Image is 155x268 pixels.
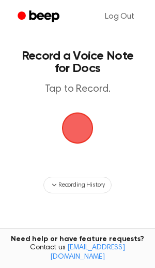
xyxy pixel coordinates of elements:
p: Tap to Record. [19,83,136,96]
span: Recording History [58,180,105,190]
h1: Record a Voice Note for Docs [19,50,136,75]
span: Contact us [6,244,149,262]
button: Recording History [43,177,112,193]
button: Beep Logo [62,112,93,144]
a: Log Out [95,4,145,29]
a: [EMAIL_ADDRESS][DOMAIN_NAME] [50,244,125,261]
a: Beep [10,7,69,27]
